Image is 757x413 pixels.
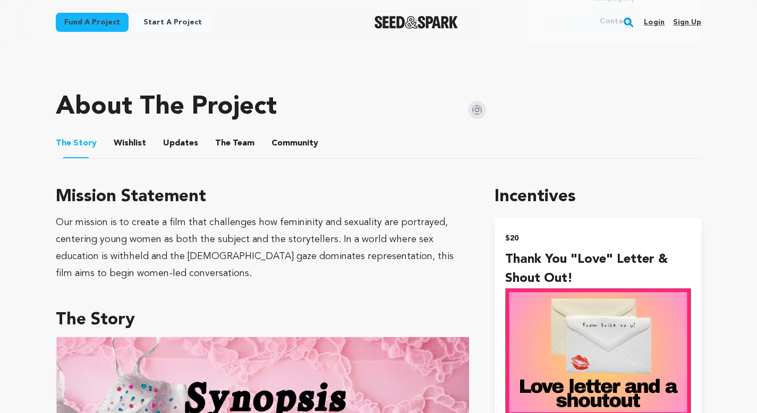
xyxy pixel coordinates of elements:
[644,14,665,31] a: Login
[375,16,458,29] a: Seed&Spark Homepage
[215,137,254,150] span: Team
[673,14,701,31] a: Sign up
[375,16,458,29] img: Seed&Spark Logo Dark Mode
[56,94,277,120] h1: About The Project
[114,137,146,150] span: Wishlist
[468,101,486,119] img: Seed&Spark Instagram Icon
[505,250,691,288] h4: Thank You "Love" Letter & Shout Out!
[495,184,701,210] h1: Incentives
[505,231,691,246] h2: $20
[56,214,470,282] div: Our mission is to create a film that challenges how femininity and sexuality are portrayed, cente...
[135,13,210,32] a: Start a project
[56,307,470,333] h3: The Story
[56,137,71,150] span: The
[56,13,129,32] a: Fund a project
[56,184,470,210] h3: Mission Statement
[56,137,97,150] span: Story
[215,137,231,150] span: The
[163,137,198,150] span: Updates
[271,137,318,150] span: Community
